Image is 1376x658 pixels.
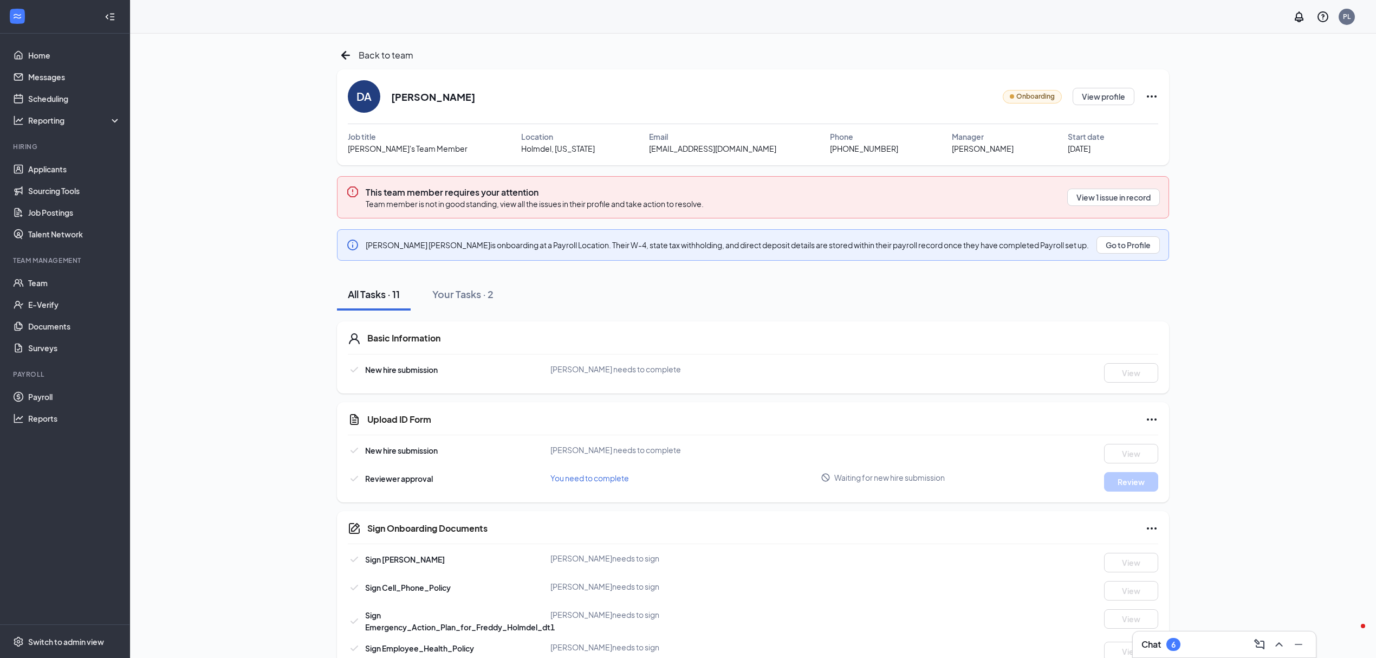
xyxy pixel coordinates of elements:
span: Start date [1068,131,1105,143]
button: View [1104,553,1158,572]
div: Reporting [28,115,121,126]
svg: Ellipses [1145,413,1158,426]
button: View profile [1073,88,1134,105]
a: Surveys [28,337,121,359]
a: Talent Network [28,223,121,245]
span: [PHONE_NUMBER] [830,143,898,154]
span: You need to complete [550,473,629,483]
svg: Notifications [1293,10,1306,23]
span: [PERSON_NAME] needs to complete [550,445,681,455]
span: New hire submission [365,446,438,455]
button: Minimize [1290,636,1307,653]
button: ChevronUp [1270,636,1288,653]
svg: WorkstreamLogo [12,11,23,22]
a: Job Postings [28,202,121,223]
svg: Info [346,238,359,251]
span: Waiting for new hire submission [834,472,945,483]
a: E-Verify [28,294,121,315]
span: Manager [952,131,984,143]
h5: Sign Onboarding Documents [367,522,488,534]
a: Payroll [28,386,121,408]
a: ArrowLeftNewBack to team [337,47,413,64]
svg: User [348,332,361,345]
svg: Checkmark [348,615,361,628]
svg: ComposeMessage [1253,638,1266,651]
button: Go to Profile [1096,236,1160,254]
div: All Tasks · 11 [348,287,400,301]
button: Review [1104,472,1158,492]
button: View [1104,581,1158,601]
span: [PERSON_NAME] [952,143,1014,154]
span: Sign Employee_Health_Policy [365,643,474,653]
svg: Checkmark [348,472,361,485]
span: Reviewer approval [365,474,433,483]
div: DA [356,89,372,104]
a: Sourcing Tools [28,180,121,202]
svg: Ellipses [1145,522,1158,535]
div: [PERSON_NAME] needs to sign [550,553,821,564]
a: Applicants [28,158,121,180]
span: Back to team [359,48,413,62]
span: Sign Emergency_Action_Plan_for_Freddy_Holmdel_dt1 [365,610,555,632]
a: Scheduling [28,88,121,109]
iframe: Intercom live chat [1339,621,1365,647]
div: Hiring [13,142,119,151]
div: [PERSON_NAME] needs to sign [550,642,821,653]
span: [PERSON_NAME]'s Team Member [348,143,468,154]
svg: Checkmark [348,444,361,457]
svg: Blocked [821,473,830,482]
svg: Minimize [1292,638,1305,651]
a: Home [28,44,121,66]
span: Phone [830,131,853,143]
div: Payroll [13,370,119,379]
svg: Checkmark [348,642,361,655]
svg: Ellipses [1145,90,1158,103]
div: [PERSON_NAME] needs to sign [550,609,821,620]
svg: CompanyDocumentIcon [348,522,361,535]
button: ComposeMessage [1251,636,1268,653]
h3: This team member requires your attention [366,186,704,198]
svg: QuestionInfo [1316,10,1329,23]
button: View [1104,363,1158,383]
div: PL [1343,12,1351,21]
a: Team [28,272,121,294]
svg: Checkmark [348,581,361,594]
svg: Collapse [105,11,115,22]
span: [DATE] [1068,143,1091,154]
a: Messages [28,66,121,88]
h2: [PERSON_NAME] [391,90,475,104]
svg: CustomFormIcon [348,413,361,426]
span: Email [649,131,668,143]
h3: Chat [1141,638,1161,650]
a: Documents [28,315,121,337]
span: Sign Cell_Phone_Policy [365,583,451,592]
span: [PERSON_NAME] needs to complete [550,364,681,374]
svg: Settings [13,636,24,647]
h5: Basic Information [367,332,440,344]
div: Team Management [13,256,119,265]
button: View [1104,444,1158,463]
span: [EMAIL_ADDRESS][DOMAIN_NAME] [649,143,776,154]
span: Sign [PERSON_NAME] [365,554,445,564]
svg: ChevronUp [1273,638,1286,651]
span: Job title [348,131,376,143]
svg: Checkmark [348,553,361,566]
svg: Analysis [13,115,24,126]
span: Holmdel, [US_STATE] [521,143,595,154]
div: Switch to admin view [28,636,104,647]
button: View [1104,609,1158,629]
span: [PERSON_NAME] [PERSON_NAME] is onboarding at a Payroll Location. Their W-4, state tax withholding... [366,240,1089,250]
span: Team member is not in good standing, view all the issues in their profile and take action to reso... [366,199,704,209]
div: Your Tasks · 2 [432,287,494,301]
svg: ArrowLeftNew [337,47,354,64]
svg: Error [346,185,359,198]
a: Reports [28,408,121,429]
svg: Checkmark [348,363,361,376]
span: New hire submission [365,365,438,375]
div: 6 [1171,640,1176,649]
span: Onboarding [1016,92,1055,102]
div: [PERSON_NAME] needs to sign [550,581,821,592]
span: Location [521,131,553,143]
button: View 1 issue in record [1067,189,1160,206]
h5: Upload ID Form [367,414,431,425]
